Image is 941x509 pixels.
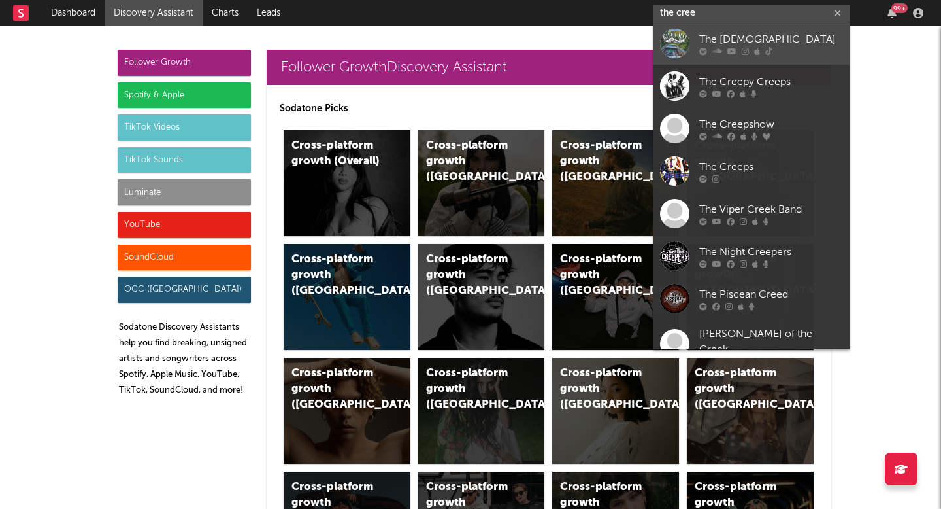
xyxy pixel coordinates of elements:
[653,277,850,320] a: The Piscean Creed
[699,326,843,358] div: [PERSON_NAME] of the Creek
[653,320,850,372] a: [PERSON_NAME] of the Creek
[699,159,843,175] div: The Creeps
[418,244,545,350] a: Cross-platform growth ([GEOGRAPHIC_DATA])
[653,192,850,235] a: The Viper Creek Band
[118,245,251,271] div: SoundCloud
[699,287,843,302] div: The Piscean Creed
[552,244,679,350] a: Cross-platform growth ([GEOGRAPHIC_DATA]/GSA)
[418,358,545,464] a: Cross-platform growth ([GEOGRAPHIC_DATA])
[118,114,251,141] div: TikTok Videos
[119,320,251,398] p: Sodatone Discovery Assistants help you find breaking, unsigned artists and songwriters across Spo...
[560,252,649,299] div: Cross-platform growth ([GEOGRAPHIC_DATA]/GSA)
[687,358,814,464] a: Cross-platform growth ([GEOGRAPHIC_DATA])
[118,147,251,173] div: TikTok Sounds
[118,82,251,109] div: Spotify & Apple
[653,235,850,277] a: The Night Creepers
[284,358,410,464] a: Cross-platform growth ([GEOGRAPHIC_DATA])
[552,358,679,464] a: Cross-platform growth ([GEOGRAPHIC_DATA])
[284,130,410,236] a: Cross-platform growth (Overall)
[699,74,843,90] div: The Creepy Creeps
[653,65,850,107] a: The Creepy Creeps
[699,202,843,217] div: The Viper Creek Band
[284,244,410,350] a: Cross-platform growth ([GEOGRAPHIC_DATA])
[267,50,831,85] a: Follower GrowthDiscovery Assistant
[118,50,251,76] div: Follower Growth
[291,252,380,299] div: Cross-platform growth ([GEOGRAPHIC_DATA])
[426,366,515,413] div: Cross-platform growth ([GEOGRAPHIC_DATA])
[887,8,897,18] button: 99+
[653,107,850,150] a: The Creepshow
[653,5,850,22] input: Search for artists
[653,150,850,192] a: The Creeps
[118,179,251,205] div: Luminate
[426,138,515,185] div: Cross-platform growth ([GEOGRAPHIC_DATA])
[560,138,649,185] div: Cross-platform growth ([GEOGRAPHIC_DATA])
[891,3,908,13] div: 99 +
[291,366,380,413] div: Cross-platform growth ([GEOGRAPHIC_DATA])
[695,366,784,413] div: Cross-platform growth ([GEOGRAPHIC_DATA])
[552,130,679,236] a: Cross-platform growth ([GEOGRAPHIC_DATA])
[291,138,380,169] div: Cross-platform growth (Overall)
[426,252,515,299] div: Cross-platform growth ([GEOGRAPHIC_DATA])
[653,22,850,65] a: The [DEMOGRAPHIC_DATA]
[699,31,843,47] div: The [DEMOGRAPHIC_DATA]
[118,212,251,238] div: YouTube
[699,116,843,132] div: The Creepshow
[280,101,818,116] p: Sodatone Picks
[560,366,649,413] div: Cross-platform growth ([GEOGRAPHIC_DATA])
[699,244,843,260] div: The Night Creepers
[118,277,251,303] div: OCC ([GEOGRAPHIC_DATA])
[418,130,545,236] a: Cross-platform growth ([GEOGRAPHIC_DATA])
